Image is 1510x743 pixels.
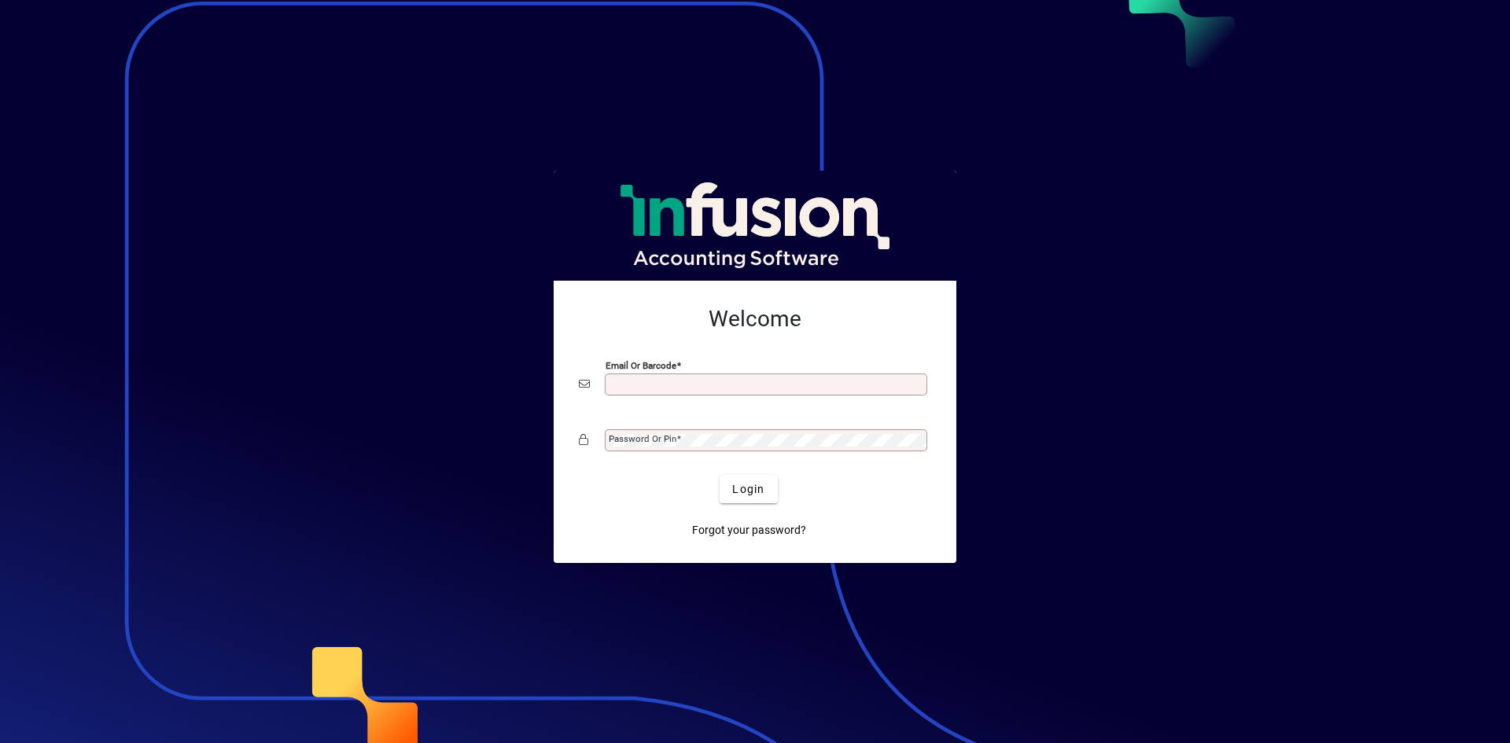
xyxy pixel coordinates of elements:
[720,475,777,503] button: Login
[606,360,676,371] mat-label: Email or Barcode
[732,481,764,498] span: Login
[579,306,931,333] h2: Welcome
[686,516,812,544] a: Forgot your password?
[609,433,676,444] mat-label: Password or Pin
[692,522,806,539] span: Forgot your password?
